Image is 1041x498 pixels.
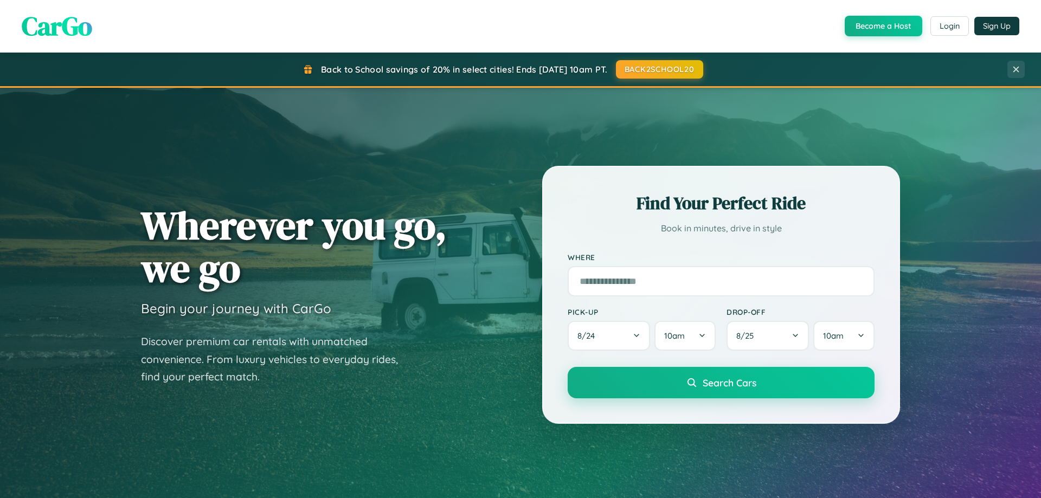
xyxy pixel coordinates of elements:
button: 8/24 [568,321,650,351]
span: 10am [664,331,685,341]
span: 10am [823,331,844,341]
span: Search Cars [703,377,756,389]
button: 10am [654,321,716,351]
span: Back to School savings of 20% in select cities! Ends [DATE] 10am PT. [321,64,607,75]
p: Book in minutes, drive in style [568,221,875,236]
label: Where [568,253,875,262]
button: Sign Up [974,17,1019,35]
button: 8/25 [727,321,809,351]
button: BACK2SCHOOL20 [616,60,703,79]
button: Become a Host [845,16,922,36]
button: Login [930,16,969,36]
span: 8 / 25 [736,331,759,341]
p: Discover premium car rentals with unmatched convenience. From luxury vehicles to everyday rides, ... [141,333,412,386]
span: 8 / 24 [577,331,600,341]
h1: Wherever you go, we go [141,204,447,289]
span: CarGo [22,8,92,44]
label: Pick-up [568,307,716,316]
button: 10am [813,321,875,351]
label: Drop-off [727,307,875,316]
button: Search Cars [568,367,875,398]
h2: Find Your Perfect Ride [568,191,875,215]
h3: Begin your journey with CarGo [141,300,331,316]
